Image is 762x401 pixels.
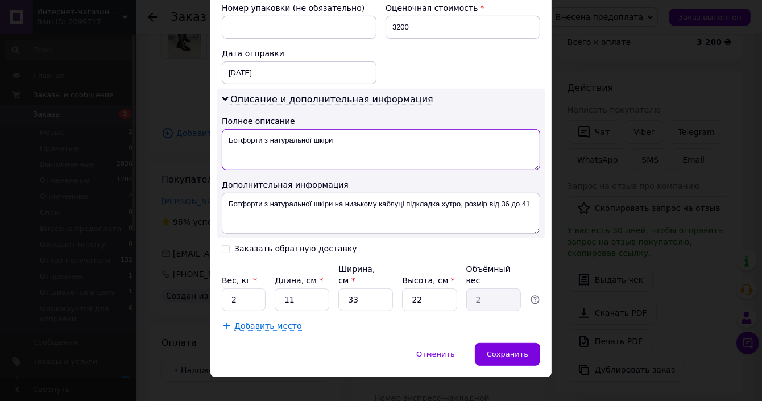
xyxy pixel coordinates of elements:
[466,263,521,286] div: Объёмный вес
[338,264,375,285] label: Ширина, см
[222,193,540,234] textarea: Ботфорти з натуральної шкіри на низькому каблуці підкладка хутро, розмір від 36 до 41
[487,350,528,358] span: Сохранить
[222,2,376,14] div: Номер упаковки (не обязательно)
[275,276,323,285] label: Длина, см
[222,48,376,59] div: Дата отправки
[222,129,540,170] textarea: Ботфорти з натуральної шкіри
[234,244,357,254] div: Заказать обратную доставку
[222,115,540,127] div: Полное описание
[386,2,540,14] div: Оценочная стоимость
[416,350,455,358] span: Отменить
[402,276,454,285] label: Высота, см
[234,321,302,331] span: Добавить место
[222,179,540,191] div: Дополнительная информация
[222,276,257,285] label: Вес, кг
[230,94,433,105] span: Описание и дополнительная информация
